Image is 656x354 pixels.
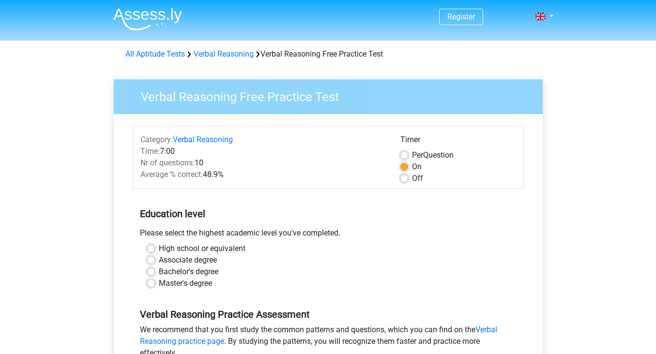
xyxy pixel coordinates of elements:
h3: Verbal Reasoning Free Practice Test [129,86,535,104]
span: Category: [140,135,173,144]
label: Off [412,173,423,184]
div: 7:00 [133,146,393,157]
div: 10 [133,157,393,169]
label: Question [412,149,454,161]
h5: Verbal Reasoning Practice Assessment [140,309,517,320]
span: Per [412,150,423,160]
a: Register [447,12,475,21]
img: Assessly [113,8,182,30]
label: High school or equivalent [159,243,245,254]
span: Average % correct: [140,170,203,179]
a: All Aptitude Tests [125,49,185,59]
div: Please select the highest academic level you’ve completed. [133,227,524,243]
span: Nr of questions: [140,158,195,167]
a: Verbal Reasoning [173,135,233,144]
label: Master's degree [159,278,212,289]
h5: Education level [140,204,517,223]
label: Associate degree [159,254,217,266]
span: Time: [140,147,160,156]
div: Timer [400,134,516,149]
label: On [412,161,422,173]
div: 48.9% [133,169,393,180]
a: Verbal Reasoning [194,49,254,59]
div: Verbal Reasoning Free Practice Test [122,48,535,60]
label: Bachelor's degree [159,266,218,278]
